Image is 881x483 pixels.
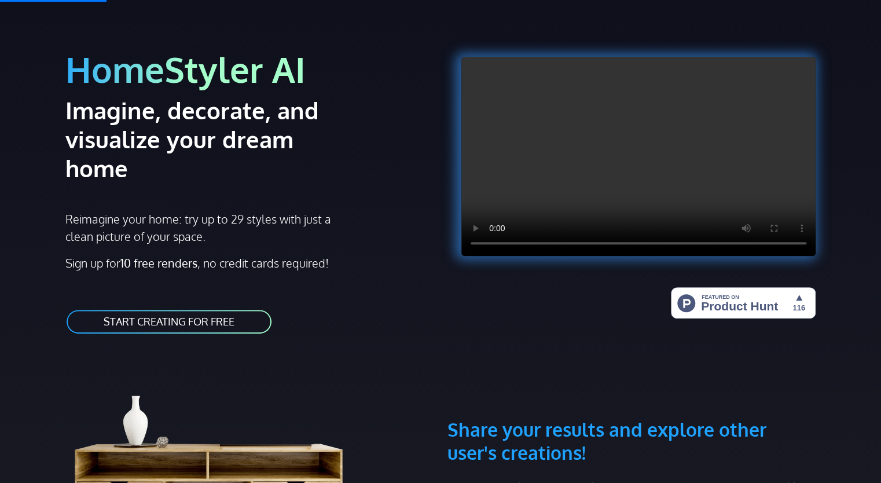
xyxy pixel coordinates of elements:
h3: Share your results and explore other user's creations! [447,363,816,464]
h2: Imagine, decorate, and visualize your dream home [65,96,360,182]
img: HomeStyler AI - Interior Design Made Easy: One Click to Your Dream Home | Product Hunt [671,287,816,319]
strong: 10 free renders [120,255,197,270]
p: Reimagine your home: try up to 29 styles with just a clean picture of your space. [65,210,342,245]
p: Sign up for , no credit cards required! [65,254,434,272]
h1: HomeStyler AI [65,47,434,91]
a: START CREATING FOR FREE [65,309,273,335]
